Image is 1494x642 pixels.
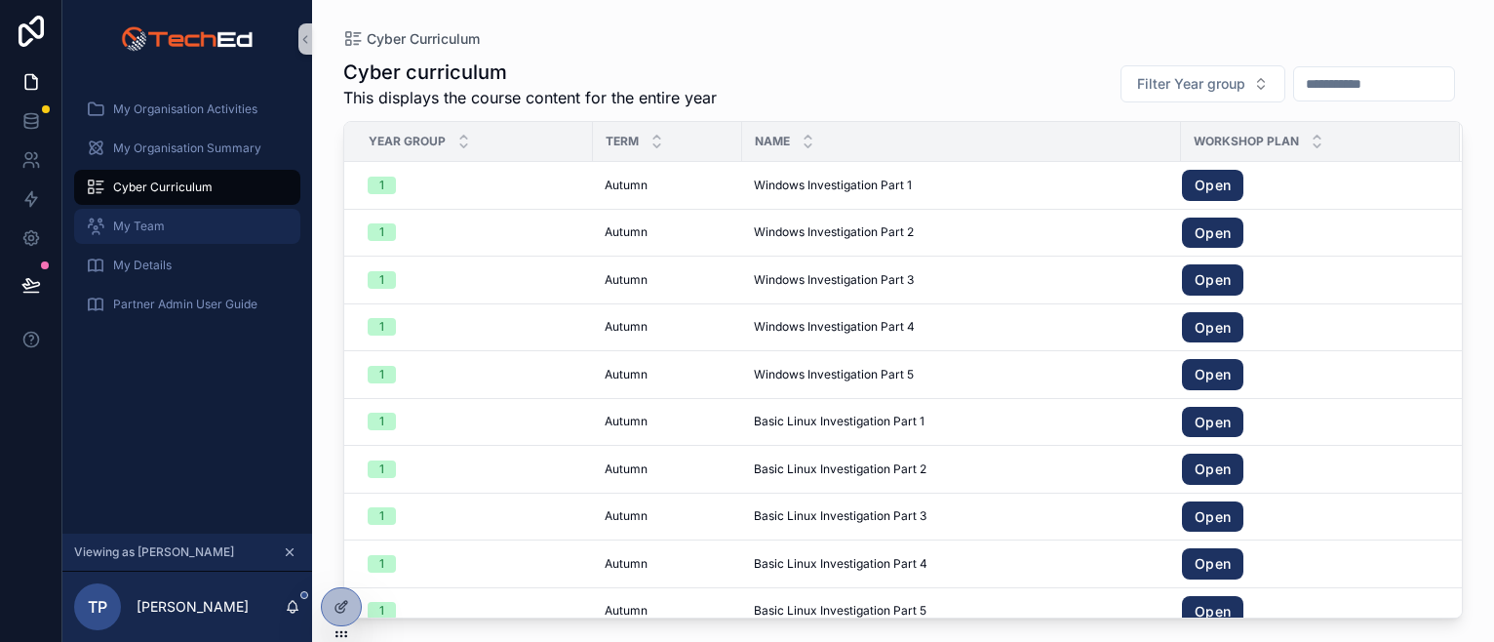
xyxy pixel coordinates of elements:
[755,134,790,149] span: Name
[1182,312,1436,343] a: Open
[113,297,257,312] span: Partner Admin User Guide
[754,319,915,335] span: Windows Investigation Part 4
[1182,407,1436,438] a: Open
[605,319,730,335] a: Autumn
[1194,134,1299,149] span: Workshop Plan
[1182,596,1436,627] a: Open
[754,224,914,240] span: Windows Investigation Part 2
[754,461,1169,477] a: Basic Linux Investigation Part 2
[379,366,384,383] div: 1
[379,223,384,241] div: 1
[1182,454,1243,485] a: Open
[343,86,717,109] span: This displays the course content for the entire year
[1182,454,1436,485] a: Open
[754,224,1169,240] a: Windows Investigation Part 2
[605,414,648,429] span: Autumn
[1182,170,1243,201] a: Open
[754,319,1169,335] a: Windows Investigation Part 4
[605,603,648,619] span: Autumn
[113,140,261,156] span: My Organisation Summary
[605,367,730,382] a: Autumn
[754,272,914,288] span: Windows Investigation Part 3
[74,544,234,560] span: Viewing as [PERSON_NAME]
[1182,264,1243,296] a: Open
[605,178,730,193] a: Autumn
[605,461,730,477] a: Autumn
[754,272,1169,288] a: Windows Investigation Part 3
[379,318,384,336] div: 1
[368,555,581,573] a: 1
[368,271,581,289] a: 1
[605,556,648,572] span: Autumn
[74,92,300,127] a: My Organisation Activities
[1182,312,1243,343] a: Open
[62,78,312,347] div: scrollable content
[367,29,480,49] span: Cyber Curriculum
[368,366,581,383] a: 1
[74,170,300,205] a: Cyber Curriculum
[379,555,384,573] div: 1
[379,602,384,620] div: 1
[754,414,1169,429] a: Basic Linux Investigation Part 1
[754,367,1169,382] a: Windows Investigation Part 5
[379,461,384,478] div: 1
[88,595,107,619] span: TP
[379,271,384,289] div: 1
[1182,359,1436,390] a: Open
[605,319,648,335] span: Autumn
[368,602,581,620] a: 1
[754,556,927,572] span: Basic Linux Investigation Part 4
[74,131,300,166] a: My Organisation Summary
[368,413,581,430] a: 1
[605,461,648,477] span: Autumn
[343,59,717,86] h1: Cyber curriculum
[113,101,257,117] span: My Organisation Activities
[379,413,384,430] div: 1
[369,134,446,149] span: Year group
[74,248,300,283] a: My Details
[368,223,581,241] a: 1
[113,258,172,273] span: My Details
[368,177,581,194] a: 1
[605,508,730,524] a: Autumn
[1182,596,1243,627] a: Open
[1182,502,1436,533] a: Open
[379,507,384,525] div: 1
[74,287,300,322] a: Partner Admin User Guide
[74,209,300,244] a: My Team
[1182,359,1243,390] a: Open
[368,461,581,478] a: 1
[754,178,1169,193] a: Windows Investigation Part 1
[1182,502,1243,533] a: Open
[605,367,648,382] span: Autumn
[605,556,730,572] a: Autumn
[754,603,926,619] span: Basic Linux Investigation Part 5
[1137,74,1245,94] span: Filter Year group
[113,180,213,195] span: Cyber Curriculum
[606,134,639,149] span: Term
[754,367,914,382] span: Windows Investigation Part 5
[754,414,924,429] span: Basic Linux Investigation Part 1
[1120,65,1285,102] button: Select Button
[605,224,730,240] a: Autumn
[605,224,648,240] span: Autumn
[754,178,912,193] span: Windows Investigation Part 1
[605,414,730,429] a: Autumn
[754,461,926,477] span: Basic Linux Investigation Part 2
[379,177,384,194] div: 1
[137,597,249,617] p: [PERSON_NAME]
[605,178,648,193] span: Autumn
[113,219,165,234] span: My Team
[343,29,480,49] a: Cyber Curriculum
[1182,218,1243,249] a: Open
[1182,170,1436,201] a: Open
[605,272,648,288] span: Autumn
[1182,548,1436,580] a: Open
[1182,407,1243,438] a: Open
[754,556,1169,572] a: Basic Linux Investigation Part 4
[1182,264,1436,296] a: Open
[754,603,1169,619] a: Basic Linux Investigation Part 5
[605,272,730,288] a: Autumn
[754,508,926,524] span: Basic Linux Investigation Part 3
[121,23,253,55] img: App logo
